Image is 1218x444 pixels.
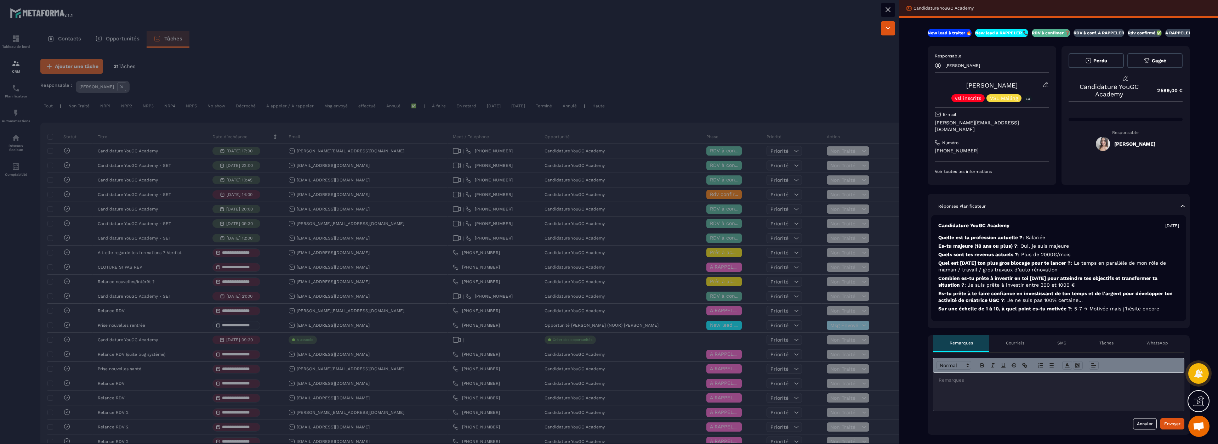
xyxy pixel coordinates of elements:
p: 2 599,00 € [1150,84,1183,97]
p: Responsable [935,53,1049,59]
p: Quelle est ta profession actuelle ? [938,234,1179,241]
div: Envoyer [1164,420,1180,427]
p: WhatsApp [1146,340,1168,346]
p: [PERSON_NAME][EMAIL_ADDRESS][DOMAIN_NAME] [935,119,1049,133]
p: [PERSON_NAME] [945,63,980,68]
span: Perdu [1093,58,1107,63]
button: Envoyer [1160,418,1184,429]
p: vsl inscrits [955,96,981,101]
p: Combien es-tu prête à investir en toi [DATE] pour atteindre tes objectifs et transformer ta situa... [938,275,1179,288]
p: [DATE] [1165,223,1179,229]
a: Ouvrir le chat [1188,416,1210,437]
p: Tâches [1099,340,1114,346]
span: Gagné [1152,58,1166,63]
span: : Plus de 2000€/mois [1018,252,1070,257]
p: [PHONE_NUMBER] [935,147,1049,154]
p: Es-tu majeure (18 ans ou plus) ? [938,243,1179,249]
p: Responsable [1069,130,1183,135]
span: : Je suis prête à investir entre 300 et 1000 € [964,282,1075,288]
span: : 5-7 → Motivée mais j’hésite encore [1071,306,1159,311]
p: Quels sont tes revenus actuels ? [938,251,1179,258]
p: Numéro [942,140,958,146]
span: : Je ne suis pas 100% certaine... [1004,297,1083,303]
p: Courriels [1006,340,1024,346]
span: : Oui, je suis majeure [1017,243,1069,249]
p: Quel est [DATE] ton plus gros blocage pour te lancer ? [938,260,1179,273]
h5: [PERSON_NAME] [1114,141,1155,147]
p: Remarques [950,340,973,346]
button: Perdu [1069,53,1124,68]
p: E-mail [943,112,956,117]
p: Es-tu prête à te faire confiance en investissant de ton temps et de l'argent pour développer ton ... [938,290,1179,304]
p: SMS [1057,340,1066,346]
p: Candidature YouGC Academy [1069,83,1150,98]
span: : Salariée [1023,235,1045,240]
p: VSL Mailing [990,96,1018,101]
p: Candidature YouGC Academy [938,222,1009,229]
button: Annuler [1133,418,1157,429]
a: [PERSON_NAME] [966,82,1018,89]
p: Sur une échelle de 1 à 10, à quel point es-tu motivée ? [938,305,1179,312]
p: +4 [1023,95,1032,103]
p: Voir toutes les informations [935,169,1049,174]
p: Réponses Planificateur [938,203,986,209]
button: Gagné [1127,53,1183,68]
